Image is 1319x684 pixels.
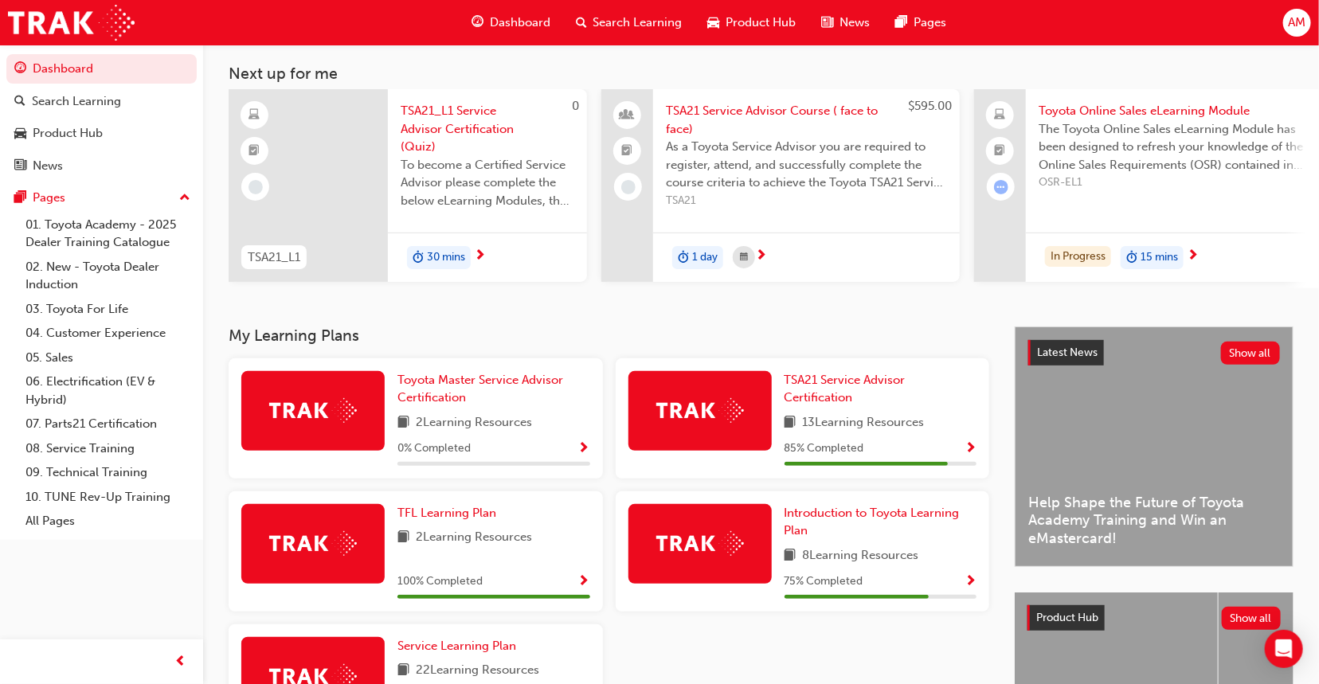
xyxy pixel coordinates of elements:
[666,138,947,192] span: As a Toyota Service Advisor you are required to register, attend, and successfully complete the c...
[1015,326,1294,567] a: Latest NewsShow allHelp Shape the Future of Toyota Academy Training and Win an eMastercard!
[6,183,197,213] button: Pages
[601,89,960,282] a: $595.00TSA21 Service Advisor Course ( face to face)As a Toyota Service Advisor you are required t...
[416,661,539,681] span: 22 Learning Resources
[14,159,26,174] span: news-icon
[1288,14,1305,32] span: AM
[397,373,563,405] span: Toyota Master Service Advisor Certification
[572,99,579,113] span: 0
[1187,249,1199,264] span: next-icon
[578,442,590,456] span: Show Progress
[563,6,695,39] a: search-iconSearch Learning
[8,5,135,41] img: Trak
[459,6,563,39] a: guage-iconDashboard
[6,87,197,116] a: Search Learning
[249,180,263,194] span: learningRecordVerb_NONE-icon
[995,141,1006,162] span: booktick-icon
[472,13,483,33] span: guage-icon
[401,156,574,210] span: To become a Certified Service Advisor please complete the below eLearning Modules, the Service Ad...
[203,64,1319,83] h3: Next up for me
[785,546,796,566] span: book-icon
[19,436,197,461] a: 08. Service Training
[695,6,809,39] a: car-iconProduct Hub
[1028,340,1280,365] a: Latest NewsShow all
[397,661,409,681] span: book-icon
[809,6,883,39] a: news-iconNews
[19,369,197,412] a: 06. Electrification (EV & Hybrid)
[14,62,26,76] span: guage-icon
[397,371,590,407] a: Toyota Master Service Advisor Certification
[785,573,863,591] span: 75 % Completed
[785,373,906,405] span: TSA21 Service Advisor Certification
[19,412,197,436] a: 07. Parts21 Certification
[840,14,871,32] span: News
[803,413,925,433] span: 13 Learning Resources
[803,546,919,566] span: 8 Learning Resources
[908,99,952,113] span: $595.00
[785,506,960,538] span: Introduction to Toyota Learning Plan
[1027,605,1281,631] a: Product HubShow all
[19,509,197,534] a: All Pages
[965,575,977,589] span: Show Progress
[397,573,483,591] span: 100 % Completed
[397,637,523,655] a: Service Learning Plan
[785,440,864,458] span: 85 % Completed
[33,124,103,143] div: Product Hub
[666,102,947,138] span: TSA21 Service Advisor Course ( face to face)
[1036,611,1098,624] span: Product Hub
[896,13,908,33] span: pages-icon
[397,440,471,458] span: 0 % Completed
[19,297,197,322] a: 03. Toyota For Life
[994,180,1008,194] span: learningRecordVerb_ATTEMPT-icon
[692,248,718,267] span: 1 day
[397,528,409,548] span: book-icon
[416,528,532,548] span: 2 Learning Resources
[708,13,720,33] span: car-icon
[1221,342,1281,365] button: Show all
[416,413,532,433] span: 2 Learning Resources
[249,141,260,162] span: booktick-icon
[726,14,796,32] span: Product Hub
[965,439,977,459] button: Show Progress
[14,95,25,109] span: search-icon
[19,213,197,255] a: 01. Toyota Academy - 2025 Dealer Training Catalogue
[19,485,197,510] a: 10. TUNE Rev-Up Training
[785,371,977,407] a: TSA21 Service Advisor Certification
[413,248,424,268] span: duration-icon
[1045,246,1111,268] div: In Progress
[822,13,834,33] span: news-icon
[6,119,197,148] a: Product Hub
[578,575,590,589] span: Show Progress
[14,127,26,141] span: car-icon
[397,504,503,522] a: TFL Learning Plan
[621,180,636,194] span: learningRecordVerb_NONE-icon
[1037,346,1098,359] span: Latest News
[914,14,947,32] span: Pages
[6,54,197,84] a: Dashboard
[269,531,357,556] img: Trak
[19,255,197,297] a: 02. New - Toyota Dealer Induction
[1265,630,1303,668] div: Open Intercom Messenger
[1222,607,1282,630] button: Show all
[965,442,977,456] span: Show Progress
[490,14,550,32] span: Dashboard
[229,89,587,282] a: 0TSA21_L1TSA21_L1 Service Advisor Certification (Quiz)To become a Certified Service Advisor pleas...
[593,14,683,32] span: Search Learning
[19,346,197,370] a: 05. Sales
[249,105,260,126] span: learningResourceType_ELEARNING-icon
[965,572,977,592] button: Show Progress
[578,572,590,592] button: Show Progress
[33,189,65,207] div: Pages
[883,6,960,39] a: pages-iconPages
[14,191,26,205] span: pages-icon
[622,105,633,126] span: people-icon
[397,413,409,433] span: book-icon
[269,398,357,423] img: Trak
[755,249,767,264] span: next-icon
[656,398,744,423] img: Trak
[578,439,590,459] button: Show Progress
[1283,9,1311,37] button: AM
[33,157,63,175] div: News
[656,531,744,556] img: Trak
